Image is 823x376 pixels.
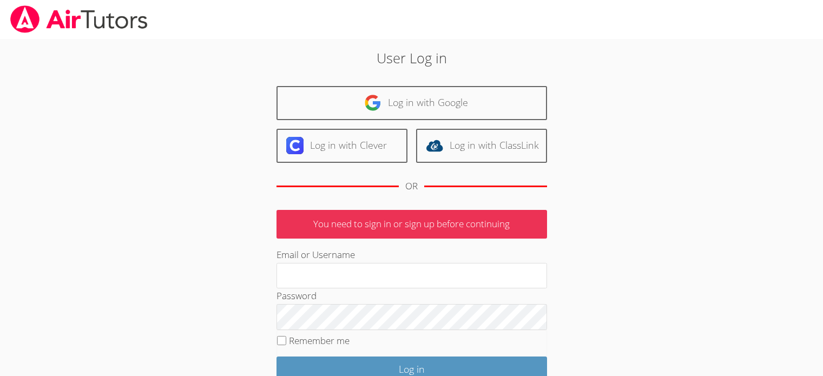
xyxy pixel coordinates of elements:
a: Log in with Google [276,86,547,120]
img: classlink-logo-d6bb404cc1216ec64c9a2012d9dc4662098be43eaf13dc465df04b49fa7ab582.svg [426,137,443,154]
a: Log in with Clever [276,129,407,163]
div: OR [405,179,418,194]
img: airtutors_banner-c4298cdbf04f3fff15de1276eac7730deb9818008684d7c2e4769d2f7ddbe033.png [9,5,149,33]
label: Email or Username [276,248,355,261]
img: clever-logo-6eab21bc6e7a338710f1a6ff85c0baf02591cd810cc4098c63d3a4b26e2feb20.svg [286,137,304,154]
img: google-logo-50288ca7cdecda66e5e0955fdab243c47b7ad437acaf1139b6f446037453330a.svg [364,94,381,111]
h2: User Log in [189,48,634,68]
label: Remember me [289,334,350,347]
a: Log in with ClassLink [416,129,547,163]
p: You need to sign in or sign up before continuing [276,210,547,239]
label: Password [276,289,317,302]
